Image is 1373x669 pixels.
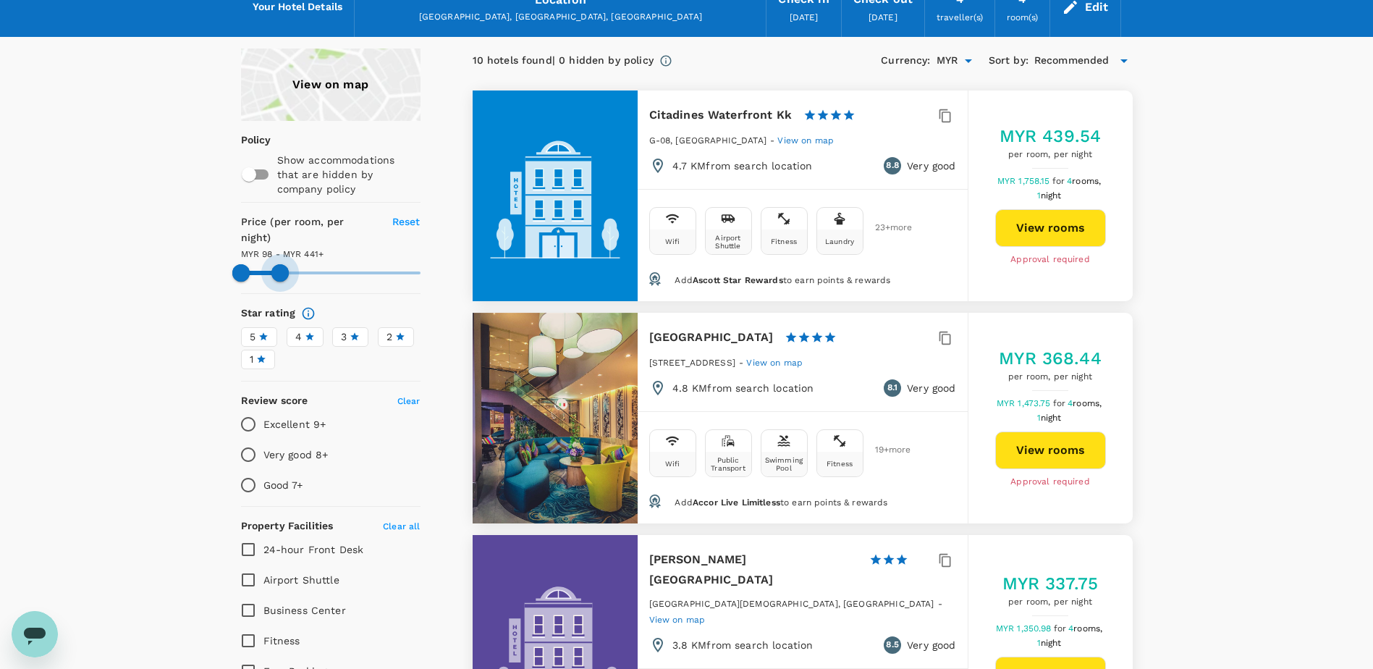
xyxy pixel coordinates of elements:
h5: MYR 439.54 [1000,125,1102,148]
h6: Citadines Waterfront Kk [649,105,792,125]
div: Fitness [827,460,853,468]
span: [GEOGRAPHIC_DATA][DEMOGRAPHIC_DATA], [GEOGRAPHIC_DATA] [649,599,934,609]
span: View on map [746,358,803,368]
span: night [1041,190,1062,201]
h6: Sort by : [989,53,1028,69]
p: Very good [907,159,955,173]
span: rooms, [1072,176,1101,186]
span: Recommended [1034,53,1110,69]
span: for [1053,398,1068,408]
span: 1 [1037,190,1064,201]
div: 10 hotels found | 0 hidden by policy [473,53,654,69]
div: Fitness [771,237,797,245]
span: Airport Shuttle [263,574,339,586]
span: 19 + more [875,445,897,455]
span: 8.8 [886,159,898,173]
span: Accor Live Limitless [693,497,780,508]
span: - [938,599,942,609]
span: 1 [250,352,253,367]
span: per room, per night [1000,148,1102,162]
h5: MYR 337.75 [1002,572,1099,595]
svg: Star ratings are awarded to properties to represent the quality of services, facilities, and amen... [301,306,316,321]
span: 23 + more [875,223,897,232]
span: MYR 1,758.15 [997,176,1052,186]
span: Add to earn points & rewards [675,497,887,508]
span: Add to earn points & rewards [675,275,890,285]
span: MYR 1,350.98 [996,623,1054,634]
span: 8.1 [887,381,897,395]
span: Clear [397,396,421,406]
p: Very good 8+ [263,447,329,462]
p: Very good [907,381,955,395]
span: rooms, [1073,398,1102,408]
span: View on map [777,135,834,146]
span: 3 [341,329,347,345]
div: Laundry [825,237,854,245]
span: 1 [1037,413,1064,423]
span: - [770,135,777,146]
span: [DATE] [869,12,897,22]
h6: Price (per room, per night) [241,214,376,246]
span: [DATE] [790,12,819,22]
span: Approval required [1010,253,1090,267]
p: 4.8 KM from search location [672,381,814,395]
h6: Property Facilities [241,518,334,534]
span: 4 [1067,176,1103,186]
span: per room, per night [1002,595,1099,610]
span: for [1054,623,1068,634]
button: Open [958,51,979,71]
span: Reset [392,216,421,227]
h6: Star rating [241,306,296,321]
span: MYR 98 - MYR 441+ [241,249,324,259]
span: 1 [1037,638,1064,648]
iframe: Button to launch messaging window [12,611,58,657]
h5: MYR 368.44 [999,347,1102,370]
span: for [1052,176,1067,186]
span: 4 [295,329,302,345]
h6: [PERSON_NAME][GEOGRAPHIC_DATA] [649,550,858,590]
span: night [1041,638,1062,648]
div: Public Transport [709,456,748,472]
h6: Currency : [881,53,930,69]
div: Wifi [665,460,680,468]
span: 4 [1068,398,1104,408]
div: Wifi [665,237,680,245]
span: Approval required [1010,475,1090,489]
p: Good 7+ [263,478,303,492]
span: per room, per night [999,370,1102,384]
a: View on map [241,49,421,121]
div: [GEOGRAPHIC_DATA], [GEOGRAPHIC_DATA], [GEOGRAPHIC_DATA] [366,10,754,25]
span: View on map [649,615,706,625]
span: Ascott Star Rewards [693,275,783,285]
span: rooms, [1073,623,1102,634]
button: View rooms [995,432,1106,469]
h6: Review score [241,393,308,409]
p: Show accommodations that are hidden by company policy [277,153,419,196]
h6: [GEOGRAPHIC_DATA] [649,327,774,348]
span: Fitness [263,635,300,647]
span: traveller(s) [937,12,983,22]
span: Clear all [383,521,420,531]
span: night [1041,413,1062,423]
div: Airport Shuttle [709,234,748,250]
span: 2 [386,329,392,345]
p: 4.7 KM from search location [672,159,813,173]
span: 8.5 [886,638,898,652]
div: Swimming Pool [764,456,804,472]
span: - [739,358,746,368]
span: MYR 1,473.75 [997,398,1053,408]
span: 24-hour Front Desk [263,544,364,555]
span: 5 [250,329,255,345]
p: Excellent 9+ [263,417,326,432]
span: Business Center [263,605,346,616]
button: View rooms [995,209,1106,247]
span: 4 [1068,623,1104,634]
a: View on map [746,356,803,368]
span: [STREET_ADDRESS] [649,358,735,368]
span: room(s) [1007,12,1038,22]
span: G-08, [GEOGRAPHIC_DATA] [649,135,766,146]
p: Very good [907,638,955,652]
